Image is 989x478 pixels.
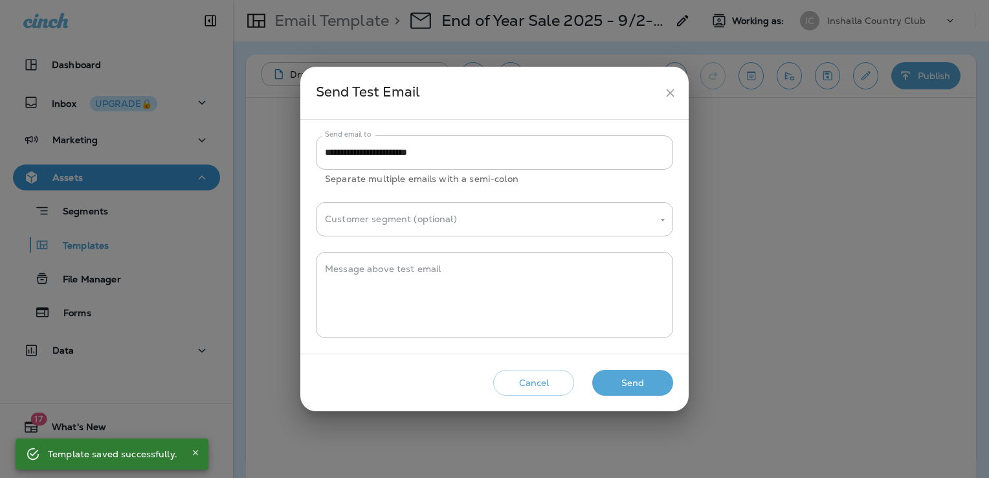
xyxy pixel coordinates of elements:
p: Separate multiple emails with a semi-colon [325,172,664,187]
button: close [658,81,682,105]
label: Send email to [325,130,371,139]
button: Send [592,370,673,396]
button: Open [657,214,669,226]
button: Close [188,445,203,461]
div: Template saved successfully. [48,442,177,466]
button: Cancel [493,370,574,396]
div: Send Test Email [316,81,658,105]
